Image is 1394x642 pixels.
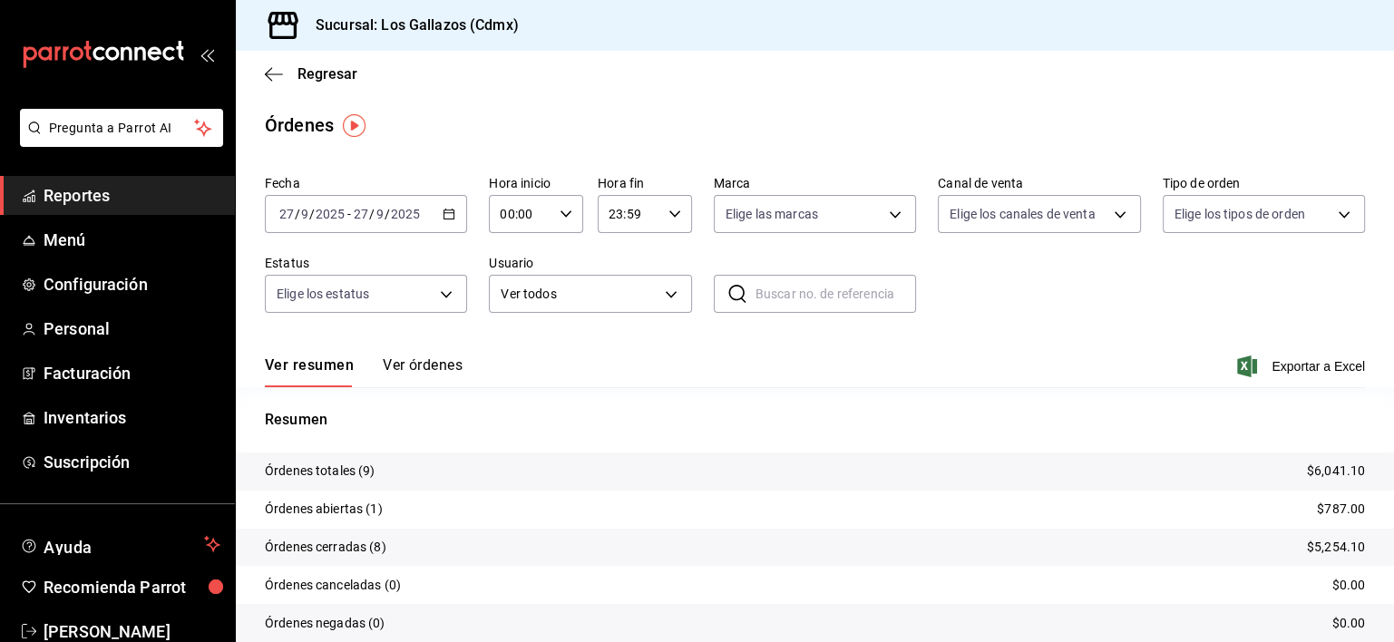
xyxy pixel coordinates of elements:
[44,272,220,297] span: Configuración
[278,207,295,221] input: --
[44,228,220,252] span: Menú
[44,533,197,555] span: Ayuda
[390,207,421,221] input: ----
[44,316,220,341] span: Personal
[265,500,383,519] p: Órdenes abiertas (1)
[1307,538,1365,557] p: $5,254.10
[598,177,692,190] label: Hora fin
[489,177,583,190] label: Hora inicio
[714,177,916,190] label: Marca
[44,183,220,208] span: Reportes
[1331,576,1365,595] p: $0.00
[501,285,658,304] span: Ver todos
[1307,462,1365,481] p: $6,041.10
[265,538,386,557] p: Órdenes cerradas (8)
[343,114,366,137] img: Tooltip marker
[300,207,309,221] input: --
[301,15,519,36] h3: Sucursal: Los Gallazos (Cdmx)
[347,207,351,221] span: -
[1241,355,1365,377] button: Exportar a Excel
[265,65,357,83] button: Regresar
[13,131,223,151] a: Pregunta a Parrot AI
[295,207,300,221] span: /
[950,205,1095,223] span: Elige los canales de venta
[200,47,214,62] button: open_drawer_menu
[726,205,818,223] span: Elige las marcas
[353,207,369,221] input: --
[1163,177,1365,190] label: Tipo de orden
[265,177,467,190] label: Fecha
[44,405,220,430] span: Inventarios
[265,409,1365,431] p: Resumen
[265,576,401,595] p: Órdenes canceladas (0)
[265,462,375,481] p: Órdenes totales (9)
[277,285,369,303] span: Elige los estatus
[755,276,916,312] input: Buscar no. de referencia
[20,109,223,147] button: Pregunta a Parrot AI
[369,207,375,221] span: /
[44,361,220,385] span: Facturación
[375,207,385,221] input: --
[265,257,467,269] label: Estatus
[265,356,354,387] button: Ver resumen
[383,356,463,387] button: Ver órdenes
[265,112,334,139] div: Órdenes
[265,614,385,633] p: Órdenes negadas (0)
[1317,500,1365,519] p: $787.00
[938,177,1140,190] label: Canal de venta
[309,207,315,221] span: /
[489,257,691,269] label: Usuario
[297,65,357,83] span: Regresar
[49,119,195,138] span: Pregunta a Parrot AI
[315,207,346,221] input: ----
[44,575,220,599] span: Recomienda Parrot
[44,450,220,474] span: Suscripción
[1175,205,1305,223] span: Elige los tipos de orden
[385,207,390,221] span: /
[265,356,463,387] div: navigation tabs
[1331,614,1365,633] p: $0.00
